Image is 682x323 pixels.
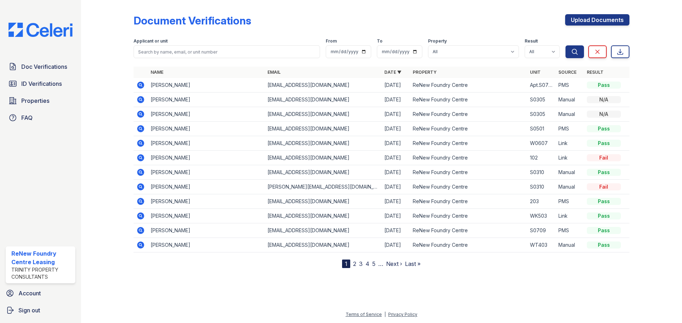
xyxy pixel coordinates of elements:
td: [EMAIL_ADDRESS][DOMAIN_NAME] [265,165,381,180]
td: Manual [556,180,584,194]
td: ReNew Foundry Centre [410,93,527,107]
div: Document Verifications [134,14,251,27]
td: ReNew Foundry Centre [410,238,527,252]
td: [PERSON_NAME] [148,78,265,93]
div: Pass [587,82,621,89]
td: [DATE] [381,136,410,151]
td: S0709 [527,223,556,238]
td: ReNew Foundry Centre [410,165,527,180]
td: ReNew Foundry Centre [410,180,527,194]
td: ReNew Foundry Centre [410,136,527,151]
label: Applicant or unit [134,38,168,44]
label: To [377,38,383,44]
td: [EMAIL_ADDRESS][DOMAIN_NAME] [265,93,381,107]
a: Email [267,69,281,75]
td: [DATE] [381,165,410,180]
td: [DATE] [381,78,410,93]
a: Doc Verifications [6,60,75,74]
span: Sign out [18,306,40,314]
a: Next › [386,260,402,267]
td: WT403 [527,238,556,252]
a: Name [151,69,163,75]
td: [EMAIL_ADDRESS][DOMAIN_NAME] [265,151,381,165]
a: Account [3,286,78,300]
td: Link [556,151,584,165]
td: PMS [556,194,584,209]
a: 5 [372,260,375,267]
td: [EMAIL_ADDRESS][DOMAIN_NAME] [265,194,381,209]
div: N/A [587,96,621,103]
td: ReNew Foundry Centre [410,223,527,238]
td: [EMAIL_ADDRESS][DOMAIN_NAME] [265,122,381,136]
td: W0607 [527,136,556,151]
td: Link [556,209,584,223]
a: FAQ [6,111,75,125]
a: Sign out [3,303,78,317]
td: [PERSON_NAME] [148,209,265,223]
td: [DATE] [381,194,410,209]
td: ReNew Foundry Centre [410,151,527,165]
td: ReNew Foundry Centre [410,194,527,209]
img: CE_Logo_Blue-a8612792a0a2168367f1c8372b55b34899dd931a85d93a1a3d3e32e68fde9ad4.png [3,23,78,37]
td: [PERSON_NAME] [148,238,265,252]
td: [DATE] [381,209,410,223]
a: 3 [359,260,363,267]
a: ID Verifications [6,77,75,91]
a: Last » [405,260,421,267]
td: [PERSON_NAME] [148,165,265,180]
td: [PERSON_NAME] [148,194,265,209]
td: S0501 [527,122,556,136]
td: Manual [556,93,584,107]
td: [DATE] [381,93,410,107]
div: N/A [587,111,621,118]
td: [PERSON_NAME] [148,151,265,165]
td: Link [556,136,584,151]
td: [DATE] [381,151,410,165]
div: Fail [587,183,621,190]
td: S0305 [527,93,556,107]
td: [DATE] [381,238,410,252]
td: ReNew Foundry Centre [410,78,527,93]
td: [PERSON_NAME] [148,223,265,238]
a: Source [558,69,577,75]
td: Manual [556,165,584,180]
div: Fail [587,154,621,161]
div: Pass [587,227,621,234]
div: Pass [587,125,621,132]
div: Pass [587,169,621,176]
a: Property [413,69,437,75]
td: [PERSON_NAME] [148,122,265,136]
span: FAQ [21,113,33,122]
td: S0310 [527,165,556,180]
td: [EMAIL_ADDRESS][DOMAIN_NAME] [265,238,381,252]
div: Trinity Property Consultants [11,266,72,280]
td: S0310 [527,180,556,194]
td: S0305 [527,107,556,122]
td: PMS [556,78,584,93]
div: Pass [587,212,621,219]
td: [EMAIL_ADDRESS][DOMAIN_NAME] [265,209,381,223]
a: Properties [6,94,75,108]
td: WK503 [527,209,556,223]
td: [DATE] [381,180,410,194]
a: Upload Documents [565,14,629,26]
td: [DATE] [381,223,410,238]
input: Search by name, email, or unit number [134,45,320,58]
a: Unit [530,69,541,75]
td: [DATE] [381,122,410,136]
td: 203 [527,194,556,209]
td: PMS [556,122,584,136]
td: [DATE] [381,107,410,122]
a: 4 [366,260,369,267]
td: Manual [556,238,584,252]
span: Properties [21,96,49,105]
td: Manual [556,107,584,122]
td: ReNew Foundry Centre [410,122,527,136]
div: Pass [587,198,621,205]
a: Date ▼ [384,69,401,75]
div: ReNew Foundry Centre Leasing [11,249,72,266]
label: Result [525,38,538,44]
div: 1 [342,260,350,268]
a: Privacy Policy [388,312,417,317]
